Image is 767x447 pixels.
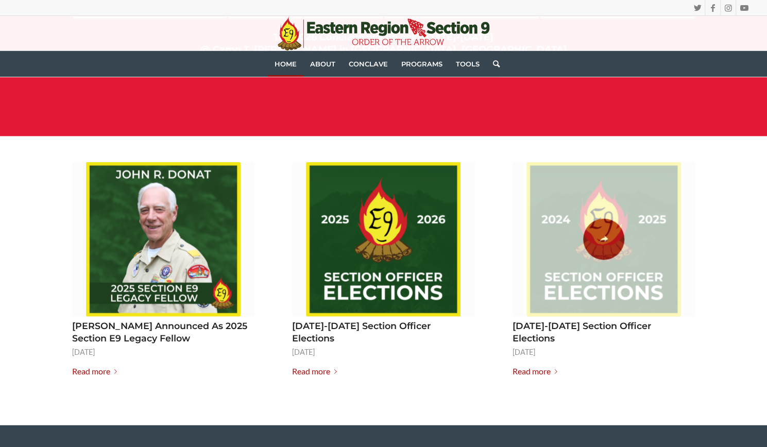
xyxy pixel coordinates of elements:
[513,365,561,379] a: Read more
[310,60,335,68] span: About
[342,51,395,77] a: Conclave
[292,162,475,317] a: 2025-2026 Section Officer Elections
[72,162,255,317] a: John R. Donat Announced As 2025 Section E9 Legacy Fellow
[275,60,297,68] span: Home
[268,51,303,77] a: Home
[513,320,651,344] a: [DATE]-[DATE] Section Officer Elections
[72,365,121,379] a: Read more
[513,162,695,317] a: 2024-2025 Section Officer Elections
[303,51,342,77] a: About
[72,320,247,344] a: [PERSON_NAME] Announced As 2025 Section E9 Legacy Fellow
[292,320,431,344] a: [DATE]-[DATE] Section Officer Elections
[72,346,95,359] time: [DATE]
[292,346,315,359] time: [DATE]
[456,60,480,68] span: Tools
[486,51,500,77] a: Search
[513,346,535,359] time: [DATE]
[349,60,388,68] span: Conclave
[449,51,486,77] a: Tools
[395,51,449,77] a: Programs
[401,60,442,68] span: Programs
[292,365,341,379] a: Read more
